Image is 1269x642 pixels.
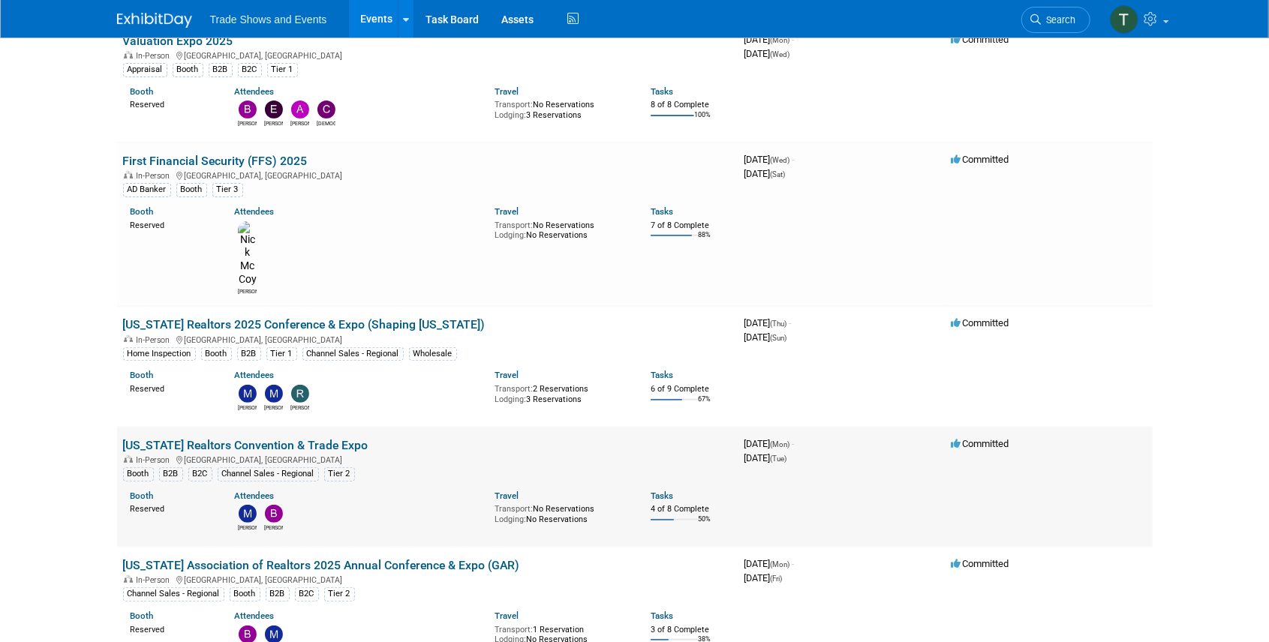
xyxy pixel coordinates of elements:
[131,490,154,501] a: Booth
[495,625,533,634] span: Transport:
[131,610,154,621] a: Booth
[237,347,261,361] div: B2B
[698,515,711,535] td: 50%
[137,575,175,585] span: In-Person
[123,317,486,331] a: [US_STATE] Realtors 2025 Conference & Expo (Shaping [US_STATE])
[238,221,257,286] img: Nick McCoy
[201,347,232,361] div: Booth
[495,384,533,394] span: Transport:
[651,504,732,514] div: 4 of 8 Complete
[317,100,335,118] img: Christian Adams
[495,97,628,120] div: No Reservations 3 Reservations
[238,63,262,76] div: B2C
[771,50,790,58] span: (Wed)
[131,97,212,110] div: Reserved
[238,403,257,412] div: Michael Cardillo
[173,63,203,76] div: Booth
[264,523,283,532] div: Barbara Wilkinson
[744,168,786,179] span: [DATE]
[651,490,673,501] a: Tasks
[792,438,795,449] span: -
[651,206,673,217] a: Tasks
[131,86,154,97] a: Booth
[495,110,526,120] span: Lodging:
[495,610,519,621] a: Travel
[123,169,732,181] div: [GEOGRAPHIC_DATA], [GEOGRAPHIC_DATA]
[744,317,792,328] span: [DATE]
[137,455,175,465] span: In-Person
[265,505,283,523] img: Barbara Wilkinson
[694,111,711,131] td: 100%
[238,286,257,295] div: Nick McCoy
[771,440,790,448] span: (Mon)
[744,438,795,449] span: [DATE]
[495,381,628,404] div: 2 Reservations 3 Reservations
[651,625,732,635] div: 3 of 8 Complete
[952,558,1009,569] span: Committed
[123,183,171,196] div: AD Banker
[651,384,732,394] div: 6 of 9 Complete
[495,501,628,524] div: No Reservations No Reservations
[123,63,167,76] div: Appraisal
[324,467,355,481] div: Tier 2
[123,558,520,572] a: [US_STATE] Association of Realtors 2025 Annual Conference & Expo (GAR)
[123,34,233,48] a: Valuation Expo 2025
[952,154,1009,165] span: Committed
[744,154,795,165] span: [DATE]
[952,34,1009,45] span: Committed
[771,334,787,342] span: (Sun)
[117,13,192,28] img: ExhibitDay
[239,100,257,118] img: Bobby DeSpain
[123,49,732,61] div: [GEOGRAPHIC_DATA], [GEOGRAPHIC_DATA]
[744,452,787,463] span: [DATE]
[1110,5,1138,34] img: Tiff Wagner
[409,347,457,361] div: Wholesale
[131,381,212,394] div: Reserved
[137,51,175,61] span: In-Person
[131,206,154,217] a: Booth
[792,558,795,569] span: -
[771,560,790,568] span: (Mon)
[210,13,327,25] span: Trade Shows and Events
[291,385,309,403] img: Rob Schroeder
[266,587,290,601] div: B2B
[239,385,257,403] img: Michael Cardillo
[137,335,175,345] span: In-Person
[267,63,298,76] div: Tier 1
[238,523,257,532] div: Maurice Vincent
[264,118,283,127] div: Erin Shepard
[495,490,519,501] a: Travel
[952,438,1009,449] span: Committed
[792,34,795,45] span: -
[265,100,283,118] img: Erin Shepard
[123,453,732,465] div: [GEOGRAPHIC_DATA], [GEOGRAPHIC_DATA]
[238,118,257,127] div: Bobby DeSpain
[789,317,792,328] span: -
[188,467,212,481] div: B2C
[290,403,309,412] div: Rob Schroeder
[792,154,795,165] span: -
[123,587,224,601] div: Channel Sales - Regional
[698,395,711,415] td: 67%
[651,100,732,110] div: 8 of 8 Complete
[131,370,154,380] a: Booth
[744,558,795,569] span: [DATE]
[124,51,133,58] img: In-Person Event
[771,454,787,463] span: (Tue)
[234,370,274,380] a: Attendees
[495,514,526,524] span: Lodging:
[124,455,133,463] img: In-Person Event
[212,183,243,196] div: Tier 3
[230,587,260,601] div: Booth
[123,438,368,452] a: [US_STATE] Realtors Convention & Trade Expo
[1042,14,1076,25] span: Search
[771,156,790,164] span: (Wed)
[264,403,283,412] div: Mike Schalk
[651,370,673,380] a: Tasks
[234,206,274,217] a: Attendees
[131,217,212,231] div: Reserved
[495,220,533,230] span: Transport:
[651,610,673,621] a: Tasks
[324,587,355,601] div: Tier 2
[698,231,711,251] td: 88%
